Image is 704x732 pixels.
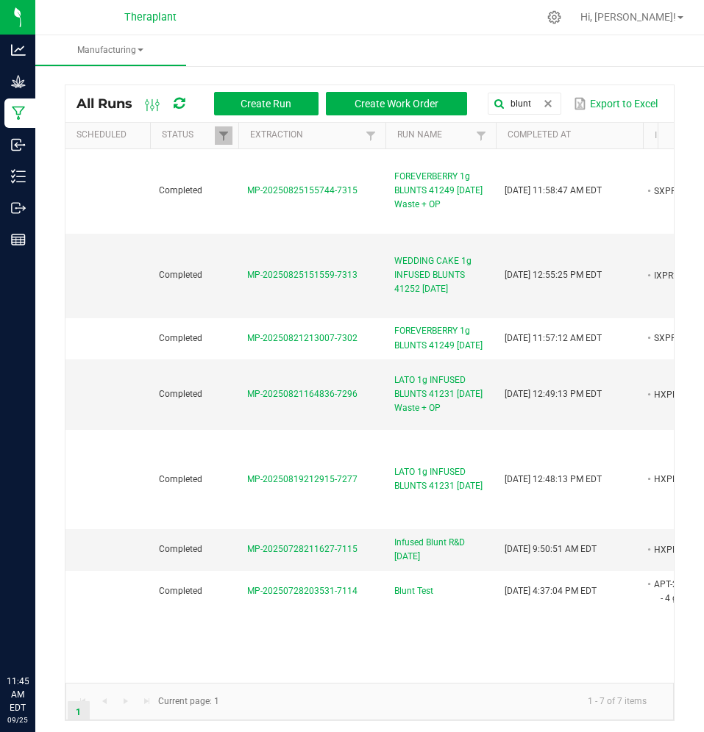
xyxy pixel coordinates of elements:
[505,586,597,596] span: [DATE] 4:37:04 PM EDT
[228,689,658,714] kendo-pager-info: 1 - 7 of 7 items
[394,254,487,297] span: WEDDING CAKE 1g INFUSED BLUNTS 41252 [DATE]
[68,701,89,723] a: Page 1
[505,270,602,280] span: [DATE] 12:55:25 PM EDT
[580,11,676,23] span: Hi, [PERSON_NAME]!
[159,544,202,554] span: Completed
[247,185,358,195] span: MP-20250825155744-7315
[159,270,202,280] span: Completed
[508,129,637,141] a: Completed AtSortable
[394,170,487,212] span: FOREVERBERRY 1g BLUNTS 41249 [DATE] Waste + OP
[247,474,358,484] span: MP-20250819212915-7277
[505,389,602,399] span: [DATE] 12:49:13 PM EDT
[247,389,358,399] span: MP-20250821164836-7296
[11,201,26,215] inline-svg: Outbound
[545,10,563,24] div: Manage settings
[362,126,380,145] a: Filter
[394,536,487,564] span: Infused Blunt R&D [DATE]
[11,74,26,89] inline-svg: Grow
[394,324,487,352] span: FOREVERBERRY 1g BLUNTS 41249 [DATE]
[247,544,358,554] span: MP-20250728211627-7115
[65,683,674,720] kendo-pager: Current page: 1
[394,584,433,598] span: Blunt Test
[326,92,467,115] button: Create Work Order
[11,232,26,247] inline-svg: Reports
[159,586,202,596] span: Completed
[11,106,26,121] inline-svg: Manufacturing
[15,614,59,659] iframe: Resource center
[542,98,554,110] span: clear
[11,169,26,184] inline-svg: Inventory
[11,137,26,152] inline-svg: Inbound
[159,185,202,195] span: Completed
[505,544,597,554] span: [DATE] 9:50:51 AM EDT
[77,129,144,141] a: ScheduledSortable
[505,185,602,195] span: [DATE] 11:58:47 AM EDT
[11,43,26,57] inline-svg: Analytics
[250,129,361,141] a: ExtractionSortable
[247,270,358,280] span: MP-20250825151559-7313
[472,126,490,145] a: Filter
[247,586,358,596] span: MP-20250728203531-7114
[159,389,202,399] span: Completed
[397,129,472,141] a: Run NameSortable
[159,333,202,343] span: Completed
[159,474,202,484] span: Completed
[7,675,29,714] p: 11:45 AM EDT
[214,92,319,115] button: Create Run
[505,474,602,484] span: [DATE] 12:48:13 PM EDT
[247,333,358,343] span: MP-20250821213007-7302
[355,98,438,110] span: Create Work Order
[394,465,487,493] span: LATO 1g INFUSED BLUNTS 41231 [DATE]
[241,98,291,110] span: Create Run
[505,333,602,343] span: [DATE] 11:57:12 AM EDT
[77,91,478,116] div: All Runs
[35,35,186,66] a: Manufacturing
[488,93,561,115] input: Search by Run Name, Extraction, Machine, or Lot Number
[124,11,177,24] span: Theraplant
[215,126,232,145] a: Filter
[35,44,186,57] span: Manufacturing
[162,129,214,141] a: StatusSortable
[394,373,487,416] span: LATO 1g INFUSED BLUNTS 41231 [DATE] Waste + OP
[570,91,661,116] button: Export to Excel
[7,714,29,725] p: 09/25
